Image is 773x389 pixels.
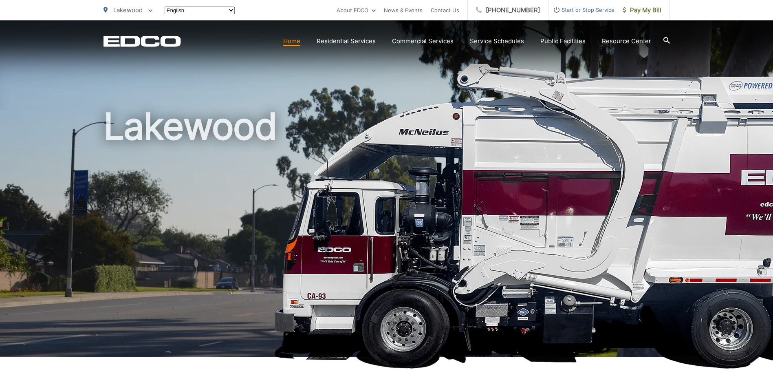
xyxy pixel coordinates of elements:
a: About EDCO [337,5,376,15]
select: Select a language [165,7,235,14]
a: Service Schedules [470,36,524,46]
a: Commercial Services [392,36,454,46]
a: Home [283,36,300,46]
a: Contact Us [431,5,459,15]
a: News & Events [384,5,423,15]
h1: Lakewood [104,106,670,364]
a: Public Facilities [540,36,586,46]
a: EDCD logo. Return to the homepage. [104,35,181,47]
a: Resource Center [602,36,651,46]
a: Residential Services [317,36,376,46]
span: Pay My Bill [623,5,661,15]
span: Lakewood [113,6,143,14]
